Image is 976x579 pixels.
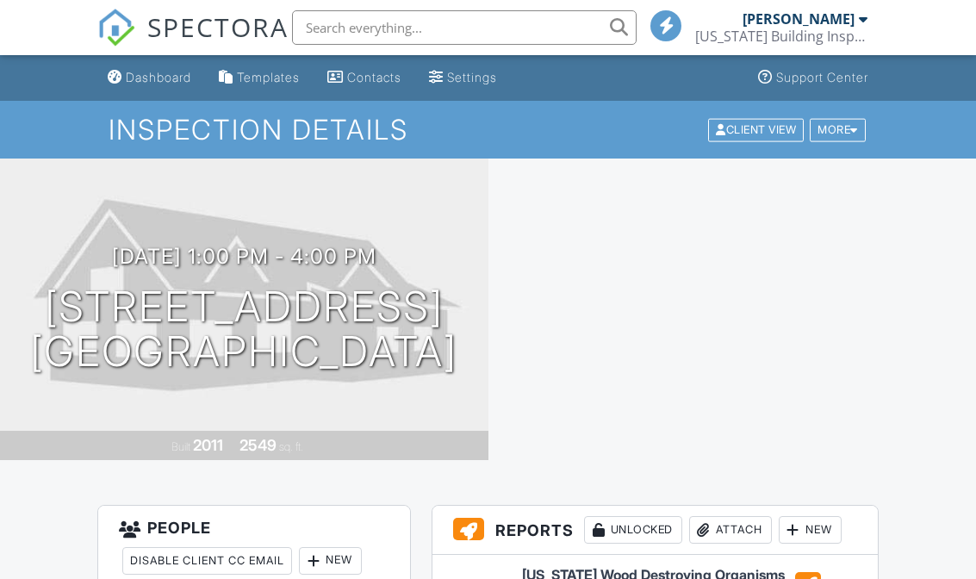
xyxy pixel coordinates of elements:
[97,23,289,59] a: SPECTORA
[708,118,804,141] div: Client View
[347,70,401,84] div: Contacts
[30,284,457,376] h1: [STREET_ADDRESS] [GEOGRAPHIC_DATA]
[810,118,866,141] div: More
[779,516,842,544] div: New
[695,28,867,45] div: Florida Building Inspection Group
[292,10,637,45] input: Search everything...
[584,516,682,544] div: Unlocked
[212,62,307,94] a: Templates
[101,62,198,94] a: Dashboard
[447,70,497,84] div: Settings
[171,440,190,453] span: Built
[422,62,504,94] a: Settings
[689,516,772,544] div: Attach
[706,122,808,135] a: Client View
[97,9,135,47] img: The Best Home Inspection Software - Spectora
[239,436,277,454] div: 2549
[109,115,867,145] h1: Inspection Details
[299,547,362,575] div: New
[432,506,878,555] h3: Reports
[193,436,223,454] div: 2011
[279,440,303,453] span: sq. ft.
[237,70,300,84] div: Templates
[743,10,855,28] div: [PERSON_NAME]
[122,547,292,575] div: Disable Client CC Email
[147,9,289,45] span: SPECTORA
[112,245,376,268] h3: [DATE] 1:00 pm - 4:00 pm
[776,70,868,84] div: Support Center
[751,62,875,94] a: Support Center
[320,62,408,94] a: Contacts
[126,70,191,84] div: Dashboard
